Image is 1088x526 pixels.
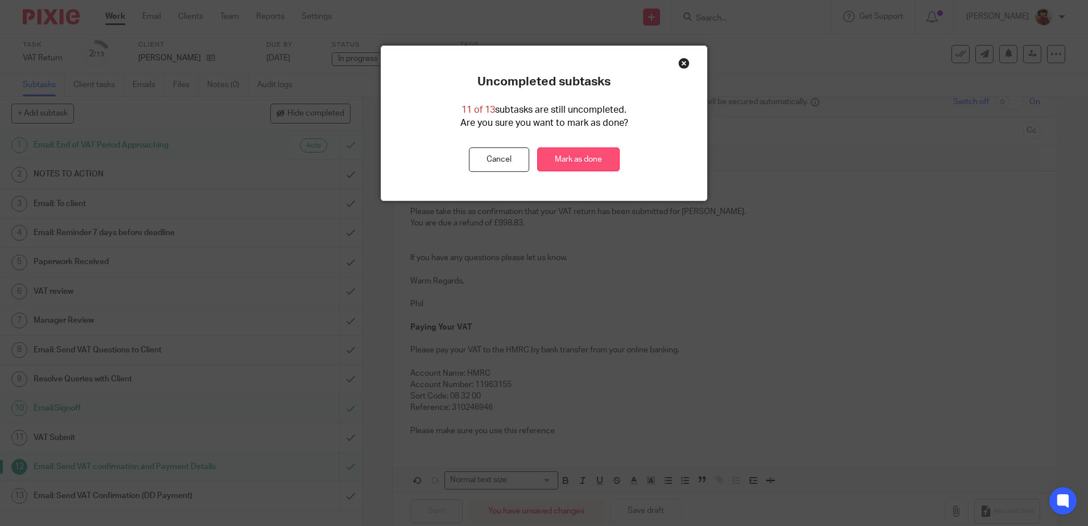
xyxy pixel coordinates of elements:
[460,117,628,130] p: Are you sure you want to mark as done?
[678,57,690,69] div: Close this dialog window
[537,147,620,172] a: Mark as done
[477,75,611,89] p: Uncompleted subtasks
[461,105,495,114] span: 11 of 13
[461,104,627,117] p: subtasks are still uncompleted.
[469,147,529,172] button: Cancel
